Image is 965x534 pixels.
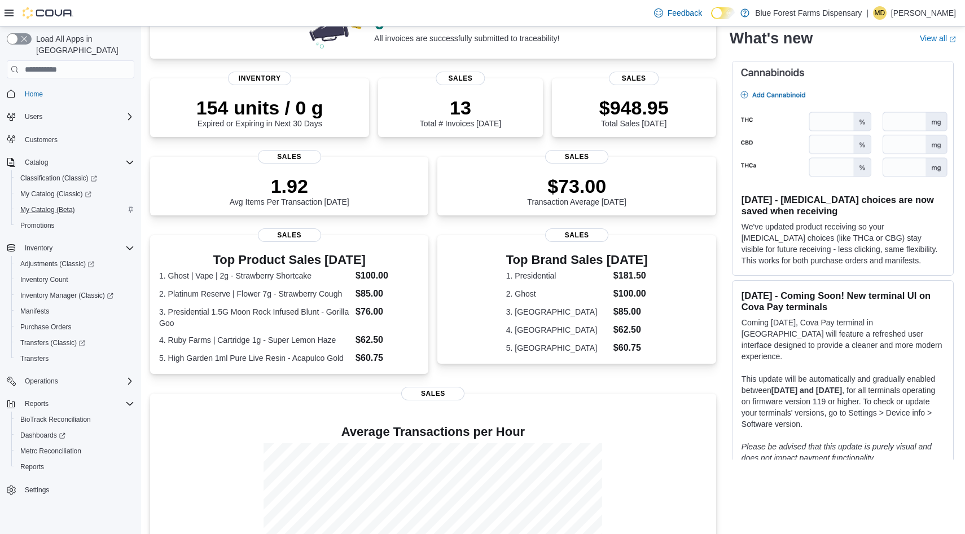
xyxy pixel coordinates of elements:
[16,219,59,232] a: Promotions
[20,133,62,147] a: Customers
[20,354,49,363] span: Transfers
[16,203,80,217] a: My Catalog (Beta)
[16,171,134,185] span: Classification (Classic)
[613,323,648,337] dd: $62.50
[20,374,63,388] button: Operations
[2,373,139,389] button: Operations
[742,193,944,216] h3: [DATE] - [MEDICAL_DATA] choices are now saved when receiving
[230,175,349,197] p: 1.92
[20,110,47,123] button: Users
[506,270,609,281] dt: 1. Presidential
[16,460,134,474] span: Reports
[650,2,707,24] a: Feedback
[11,202,139,218] button: My Catalog (Beta)
[25,158,48,167] span: Catalog
[258,150,321,164] span: Sales
[2,85,139,101] button: Home
[159,352,351,364] dt: 5. High Garden 1ml Pure Live Resin - Acapulco Gold
[20,397,53,411] button: Reports
[742,220,944,266] p: We've updated product receiving so your [MEDICAL_DATA] choices (like THCa or CBG) stay visible fo...
[875,6,885,20] span: MD
[25,486,49,495] span: Settings
[25,244,52,253] span: Inventory
[730,29,813,47] h2: What's new
[159,288,351,299] dt: 2. Platinum Reserve | Flower 7g - Strawberry Cough
[16,320,76,334] a: Purchase Orders
[11,427,139,443] a: Dashboards
[20,483,134,497] span: Settings
[16,336,134,350] span: Transfers (Classic)
[20,87,47,101] a: Home
[16,352,134,365] span: Transfers
[20,189,91,198] span: My Catalog (Classic)
[159,306,351,329] dt: 3. Presidential 1.5G Moon Rock Infused Blunt - Gorilla Goo
[356,287,419,301] dd: $85.00
[20,241,57,255] button: Inventory
[25,377,58,386] span: Operations
[11,412,139,427] button: BioTrack Reconciliation
[16,304,134,318] span: Manifests
[16,352,53,365] a: Transfers
[20,397,134,411] span: Reports
[16,444,86,458] a: Metrc Reconciliation
[771,385,842,394] strong: [DATE] and [DATE]
[20,174,97,183] span: Classification (Classic)
[506,324,609,336] dt: 4. [GEOGRAPHIC_DATA]
[159,270,351,281] dt: 1. Ghost | Vape | 2g - Strawberry Shortcake
[436,72,485,85] span: Sales
[2,155,139,170] button: Catalog
[20,156,134,169] span: Catalog
[25,399,49,408] span: Reports
[2,131,139,148] button: Customers
[20,259,94,268] span: Adjustments (Classic)
[11,288,139,303] a: Inventory Manager (Classic)
[613,341,648,355] dd: $60.75
[20,241,134,255] span: Inventory
[16,304,54,318] a: Manifests
[506,306,609,317] dt: 3. [GEOGRAPHIC_DATA]
[306,5,365,50] img: 0
[20,205,75,214] span: My Catalog (Beta)
[20,462,44,471] span: Reports
[11,256,139,272] a: Adjustments (Classic)
[2,240,139,256] button: Inventory
[20,221,55,230] span: Promotions
[949,36,956,42] svg: External link
[891,6,956,20] p: [PERSON_NAME]
[11,443,139,459] button: Metrc Reconciliation
[159,425,707,439] h4: Average Transactions per Hour
[25,112,42,121] span: Users
[356,333,419,347] dd: $62.50
[711,7,735,19] input: Dark Mode
[356,269,419,283] dd: $100.00
[16,219,134,232] span: Promotions
[609,72,659,85] span: Sales
[23,7,73,19] img: Cova
[20,307,49,316] span: Manifests
[20,156,52,169] button: Catalog
[11,459,139,475] button: Reports
[16,289,134,302] span: Inventory Manager (Classic)
[11,303,139,319] button: Manifests
[20,275,68,284] span: Inventory Count
[545,228,608,242] span: Sales
[20,133,134,147] span: Customers
[873,6,887,20] div: Melise Douglas
[356,351,419,365] dd: $60.75
[742,316,944,361] p: Coming [DATE], Cova Pay terminal in [GEOGRAPHIC_DATA] will feature a refreshed user interface des...
[20,483,54,497] a: Settings
[159,334,351,346] dt: 4. Ruby Farms | Cartridge 1g - Super Lemon Haze
[16,257,99,271] a: Adjustments (Classic)
[20,323,72,332] span: Purchase Orders
[230,175,349,206] div: Avg Items Per Transaction [DATE]
[420,96,501,119] p: 13
[527,175,626,206] div: Transaction Average [DATE]
[16,336,90,350] a: Transfers (Classic)
[599,96,669,128] div: Total Sales [DATE]
[16,273,73,286] a: Inventory Count
[527,175,626,197] p: $73.00
[506,342,609,354] dt: 5. [GEOGRAPHIC_DATA]
[16,413,95,426] a: BioTrack Reconciliation
[20,291,113,300] span: Inventory Manager (Classic)
[11,218,139,233] button: Promotions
